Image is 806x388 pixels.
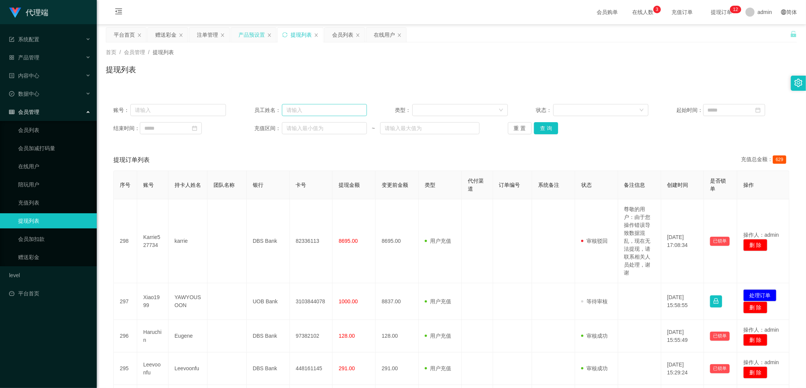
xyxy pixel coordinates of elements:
[130,104,226,116] input: 请输入
[677,106,703,114] span: 起始时间：
[9,109,14,115] i: 图标: table
[114,320,137,352] td: 296
[656,6,659,13] p: 3
[113,155,150,165] span: 提现订单列表
[743,232,779,238] span: 操作人：admin
[137,33,142,37] i: 图标: close
[581,182,592,188] span: 状态
[425,298,451,304] span: 用户充值
[26,0,48,25] h1: 代理端
[425,238,451,244] span: 用户充值
[114,352,137,385] td: 295
[282,104,367,116] input: 请输入
[114,199,137,283] td: 298
[175,182,201,188] span: 持卡人姓名
[743,182,754,188] span: 操作
[9,91,14,96] i: 图标: check-circle-o
[374,28,395,42] div: 在线用户
[9,109,39,115] span: 会员管理
[332,28,353,42] div: 会员列表
[9,37,14,42] i: 图标: form
[153,49,174,55] span: 提现列表
[290,199,333,283] td: 82336113
[380,122,480,134] input: 请输入最大值为
[192,126,197,131] i: 图标: calendar
[9,268,91,283] a: level
[710,332,730,341] button: 已锁单
[18,195,91,210] a: 充值列表
[137,199,169,283] td: Karrie527734
[18,177,91,192] a: 陪玩用户
[169,320,207,352] td: Eugene
[773,155,786,164] span: 629
[197,28,218,42] div: 注单管理
[296,182,306,188] span: 卡号
[376,199,419,283] td: 8695.00
[148,49,150,55] span: /
[508,122,532,134] button: 重 置
[282,32,288,37] i: 图标: sync
[710,178,726,192] span: 是否锁单
[290,320,333,352] td: 97382102
[425,365,451,371] span: 用户充值
[213,182,235,188] span: 团队名称
[18,141,91,156] a: 会员加减打码量
[581,333,608,339] span: 审核成功
[639,108,644,113] i: 图标: down
[356,33,360,37] i: 图标: close
[9,9,48,15] a: 代理端
[710,364,730,373] button: 已锁单
[339,182,360,188] span: 提现金额
[661,352,704,385] td: [DATE] 15:29:24
[743,327,779,333] span: 操作人：admin
[376,283,419,320] td: 8837.00
[736,6,738,13] p: 2
[247,199,290,283] td: DBS Bank
[425,182,435,188] span: 类型
[9,73,39,79] span: 内容中心
[367,124,380,132] span: ~
[119,49,121,55] span: /
[137,283,169,320] td: Xiao1999
[628,9,657,15] span: 在线人数
[155,28,176,42] div: 赠送彩金
[741,155,789,165] div: 充值总金额：
[114,283,137,320] td: 297
[534,122,558,134] button: 查 询
[618,199,661,283] td: 尊敬的用户：由于您操作错误导致数据混乱，现在无法提现，请联系相关人员处理，谢谢
[179,33,183,37] i: 图标: close
[668,9,696,15] span: 充值订单
[9,8,21,18] img: logo.9652507e.png
[106,64,136,75] h1: 提现列表
[220,33,225,37] i: 图标: close
[9,286,91,301] a: 图标: dashboard平台首页
[710,237,730,246] button: 已锁单
[9,36,39,42] span: 系统配置
[143,182,154,188] span: 账号
[425,333,451,339] span: 用户充值
[743,366,767,379] button: 删 除
[18,250,91,265] a: 赠送彩金
[18,213,91,228] a: 提现列表
[253,182,263,188] span: 银行
[661,283,704,320] td: [DATE] 15:58:55
[137,352,169,385] td: Leevoonfu
[395,106,412,114] span: 类型：
[113,106,130,114] span: 账号：
[376,320,419,352] td: 128.00
[137,320,169,352] td: Haruchin
[581,238,608,244] span: 审核驳回
[339,238,358,244] span: 8695.00
[267,33,272,37] i: 图标: close
[18,231,91,247] a: 会员加扣款
[120,182,130,188] span: 序号
[376,352,419,385] td: 291.00
[581,365,608,371] span: 审核成功
[667,182,688,188] span: 创建时间
[124,49,145,55] span: 会员管理
[743,334,767,346] button: 删 除
[114,28,135,42] div: 平台首页
[730,6,741,13] sup: 12
[314,33,319,37] i: 图标: close
[581,298,608,304] span: 等待审核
